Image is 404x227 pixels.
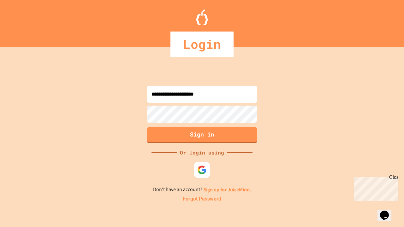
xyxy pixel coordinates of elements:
a: Forgot Password [183,195,221,203]
div: Chat with us now!Close [3,3,44,40]
div: Or login using [177,149,227,156]
a: Sign up for JuiceMind. [203,186,251,193]
button: Sign in [147,127,257,143]
iframe: chat widget [377,202,398,221]
img: google-icon.svg [197,165,207,175]
p: Don't have an account? [153,186,251,194]
iframe: chat widget [352,174,398,201]
img: Logo.svg [196,9,208,25]
div: Login [170,32,234,57]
